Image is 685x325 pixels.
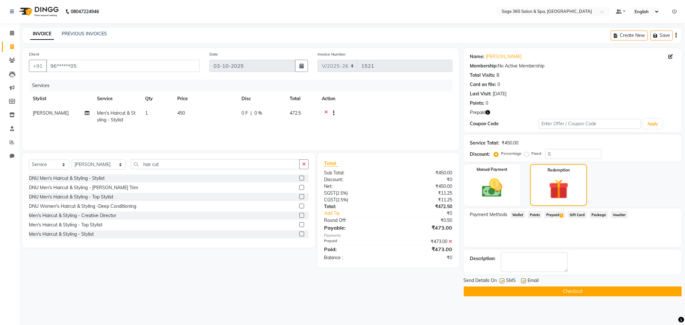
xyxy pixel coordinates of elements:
[286,92,318,106] th: Total
[209,51,218,57] label: Date
[470,100,485,107] div: Points:
[319,176,388,183] div: Discount:
[30,80,457,92] div: Services
[388,254,457,261] div: ₹0
[33,110,69,116] span: [PERSON_NAME]
[29,175,105,182] div: DNU Men's Haircut & Styling - Stylist
[319,183,388,190] div: Net:
[470,81,496,88] div: Card on file:
[544,211,565,218] span: Prepaid
[242,110,248,117] span: 0 F
[29,231,94,238] div: Men's Haircut & Styling - Stylist
[470,91,492,97] div: Last Visit:
[543,177,575,201] img: _gift.svg
[254,110,262,117] span: 0 %
[71,3,99,21] b: 08047224946
[611,31,648,40] button: Create New
[464,277,497,285] span: Send Details On
[145,110,148,116] span: 1
[324,197,336,203] span: CGST
[173,92,238,106] th: Price
[611,211,628,218] span: Voucher
[319,170,388,176] div: Sub Total:
[319,197,388,203] div: ( )
[388,238,457,245] div: ₹473.00
[464,286,682,296] button: Checkout
[29,222,102,228] div: Men's Haircut & Styling - Top Stylist
[644,119,662,129] button: Apply
[502,140,519,146] div: ₹450.00
[141,92,173,106] th: Qty
[400,210,457,217] div: ₹0
[97,110,136,123] span: Men's Haircut & Styling - Stylist
[319,217,388,224] div: Round Off:
[324,190,336,196] span: SGST
[388,190,457,197] div: ₹11.25
[319,238,388,245] div: Prepaid
[532,151,541,156] label: Fixed
[510,211,525,218] span: Wallet
[29,212,116,219] div: Men's Haircut & Styling - Creative Director
[388,217,457,224] div: ₹0.50
[539,119,641,129] input: Enter Offer / Coupon Code
[93,92,141,106] th: Service
[548,167,570,173] label: Redemption
[506,277,516,285] span: SMS
[16,3,60,21] img: logo
[470,63,675,69] div: No Active Membership
[319,224,388,232] div: Payable:
[319,254,388,261] div: Balance :
[498,81,500,88] div: 0
[470,53,485,60] div: Name:
[29,92,93,106] th: Stylist
[324,160,339,167] span: Total
[388,170,457,176] div: ₹450.00
[470,120,539,127] div: Coupon Code
[29,194,113,200] div: DNU Men's Haircut & Styling - Top Stylist
[388,197,457,203] div: ₹11.25
[388,245,457,253] div: ₹473.00
[324,233,452,238] div: Payments
[290,110,301,116] span: 472.5
[568,211,587,218] span: Gift Card
[476,176,509,200] img: _cash.svg
[477,167,507,172] label: Manual Payment
[388,224,457,232] div: ₹473.00
[177,110,185,116] span: 450
[528,211,542,218] span: Points
[470,72,496,79] div: Total Visits:
[470,255,496,262] div: Description:
[30,28,54,40] a: INVOICE
[250,110,252,117] span: |
[388,203,457,210] div: ₹472.50
[590,211,608,218] span: Package
[486,100,488,107] div: 0
[388,183,457,190] div: ₹450.00
[470,211,508,218] span: Payment Methods
[319,190,388,197] div: ( )
[337,197,347,202] span: 2.5%
[29,60,47,72] button: +91
[46,60,200,72] input: Search by Name/Mobile/Email/Code
[29,51,39,57] label: Client
[501,151,522,156] label: Percentage
[238,92,286,106] th: Disc
[560,214,563,217] span: 1
[650,31,673,40] button: Save
[319,245,388,253] div: Paid:
[470,151,490,158] div: Discount:
[470,109,486,116] span: Prepaid
[486,53,522,60] a: [PERSON_NAME]
[528,277,539,285] span: Email
[497,72,499,79] div: 8
[318,51,346,57] label: Invoice Number
[319,203,388,210] div: Total:
[319,210,400,217] a: Add Tip
[318,92,452,106] th: Action
[62,31,107,37] a: PREVIOUS INVOICES
[493,91,507,97] div: [DATE]
[470,63,498,69] div: Membership:
[29,203,136,210] div: DNU Women's Haircut & Styling -Deep Conditioning
[470,140,499,146] div: Service Total:
[29,184,138,191] div: DNU Men's Haircut & Styling - [PERSON_NAME] Trim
